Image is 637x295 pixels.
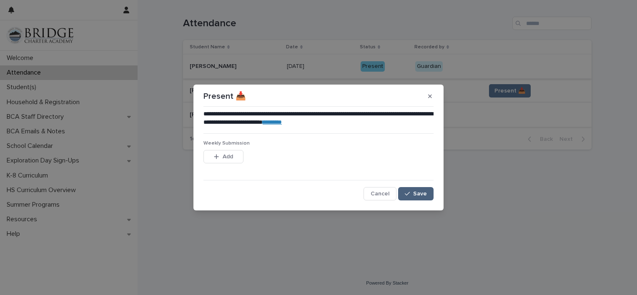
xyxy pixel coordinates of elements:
[371,191,389,197] span: Cancel
[223,154,233,160] span: Add
[398,187,434,200] button: Save
[364,187,396,200] button: Cancel
[203,150,243,163] button: Add
[203,141,250,146] span: Weekly Submission
[203,91,246,101] p: Present 📥
[413,191,427,197] span: Save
